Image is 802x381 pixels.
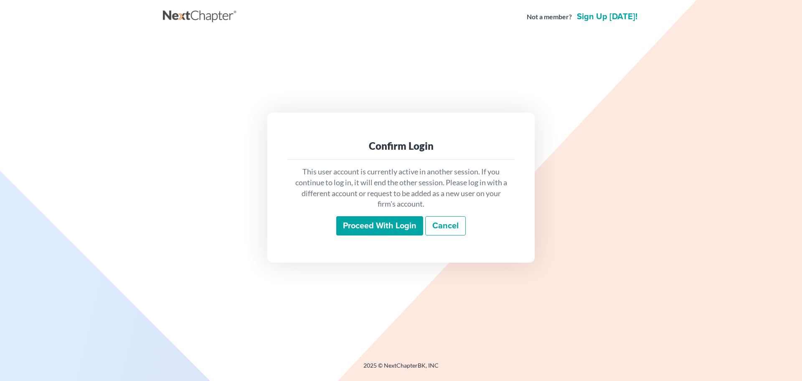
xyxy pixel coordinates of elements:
[336,216,423,235] input: Proceed with login
[425,216,466,235] a: Cancel
[294,166,508,210] p: This user account is currently active in another session. If you continue to log in, it will end ...
[575,13,639,21] a: Sign up [DATE]!
[294,139,508,153] div: Confirm Login
[163,361,639,376] div: 2025 © NextChapterBK, INC
[527,12,572,22] strong: Not a member?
